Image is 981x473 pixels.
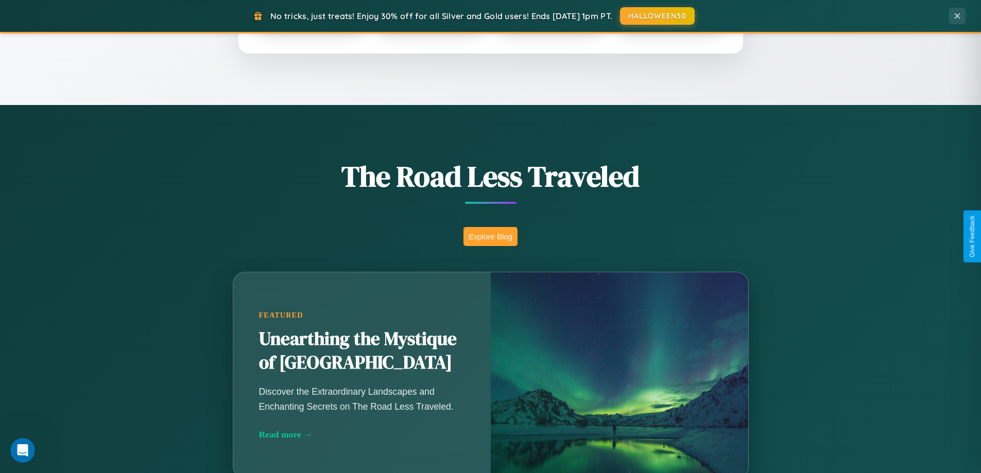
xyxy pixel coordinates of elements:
iframe: Intercom live chat [10,438,35,463]
div: Read more → [259,429,465,440]
p: Discover the Extraordinary Landscapes and Enchanting Secrets on The Road Less Traveled. [259,384,465,413]
button: HALLOWEEN30 [620,7,695,25]
div: Give Feedback [969,216,976,257]
div: Featured [259,311,465,320]
span: No tricks, just treats! Enjoy 30% off for all Silver and Gold users! Ends [DATE] 1pm PT. [270,11,612,21]
h1: The Road Less Traveled [182,156,800,196]
button: Explore Blog [463,227,518,246]
h2: Unearthing the Mystique of [GEOGRAPHIC_DATA] [259,327,465,375]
